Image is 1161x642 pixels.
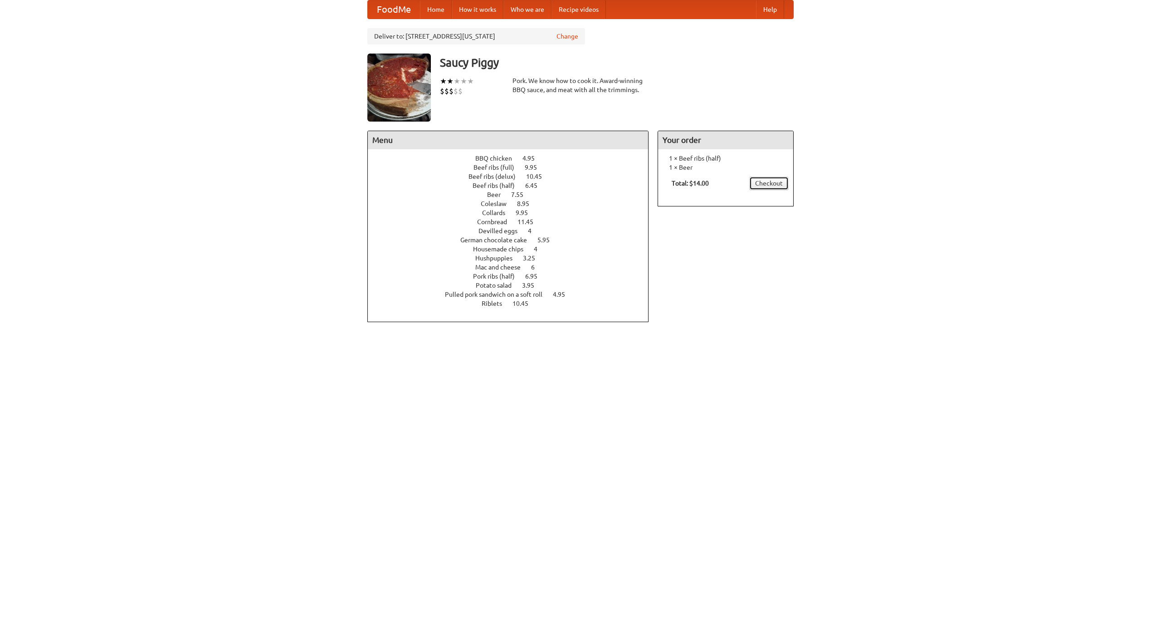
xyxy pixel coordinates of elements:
a: Checkout [749,176,789,190]
li: ★ [454,76,460,86]
li: ★ [467,76,474,86]
img: angular.jpg [367,54,431,122]
a: Housemade chips 4 [473,245,554,253]
a: Coleslaw 8.95 [481,200,546,207]
span: 8.95 [517,200,538,207]
span: Mac and cheese [475,264,530,271]
span: Housemade chips [473,245,532,253]
li: $ [458,86,463,96]
a: Beef ribs (half) 6.45 [473,182,554,189]
li: 1 × Beer [663,163,789,172]
span: 5.95 [537,236,559,244]
span: 3.95 [522,282,543,289]
a: Devilled eggs 4 [478,227,548,235]
h4: Menu [368,131,648,149]
span: Devilled eggs [478,227,527,235]
a: Mac and cheese 6 [475,264,551,271]
a: Hushpuppies 3.25 [475,255,552,262]
span: 10.45 [512,300,537,307]
span: Pulled pork sandwich on a soft roll [445,291,551,298]
a: Collards 9.95 [482,209,545,216]
span: 10.45 [526,173,551,180]
h3: Saucy Piggy [440,54,794,72]
div: Deliver to: [STREET_ADDRESS][US_STATE] [367,28,585,44]
span: 9.95 [516,209,537,216]
div: Pork. We know how to cook it. Award-winning BBQ sauce, and meat with all the trimmings. [512,76,649,94]
h4: Your order [658,131,793,149]
span: 4.95 [522,155,544,162]
span: Riblets [482,300,511,307]
a: Change [556,32,578,41]
span: Cornbread [477,218,516,225]
span: Potato salad [476,282,521,289]
span: 3.25 [523,255,544,262]
a: How it works [452,0,503,19]
a: Who we are [503,0,551,19]
a: Cornbread 11.45 [477,218,550,225]
span: 4 [528,227,541,235]
span: Beef ribs (half) [473,182,524,189]
li: ★ [447,76,454,86]
span: 6 [531,264,544,271]
li: 1 × Beef ribs (half) [663,154,789,163]
span: 7.55 [511,191,532,198]
span: 9.95 [525,164,546,171]
span: Beef ribs (full) [473,164,523,171]
a: BBQ chicken 4.95 [475,155,551,162]
li: $ [449,86,454,96]
span: Beer [487,191,510,198]
li: ★ [460,76,467,86]
span: Pork ribs (half) [473,273,524,280]
b: Total: $14.00 [672,180,709,187]
span: Beef ribs (delux) [468,173,525,180]
a: FoodMe [368,0,420,19]
span: German chocolate cake [460,236,536,244]
a: Beef ribs (full) 9.95 [473,164,554,171]
li: ★ [440,76,447,86]
a: Home [420,0,452,19]
span: 6.95 [525,273,546,280]
li: $ [440,86,444,96]
span: 6.45 [525,182,546,189]
span: Coleslaw [481,200,516,207]
li: $ [444,86,449,96]
span: Hushpuppies [475,255,522,262]
span: BBQ chicken [475,155,521,162]
a: Pork ribs (half) 6.95 [473,273,554,280]
a: Recipe videos [551,0,606,19]
a: Riblets 10.45 [482,300,545,307]
span: Collards [482,209,514,216]
span: 4 [534,245,546,253]
a: Help [756,0,784,19]
a: Pulled pork sandwich on a soft roll 4.95 [445,291,582,298]
a: Beer 7.55 [487,191,540,198]
a: German chocolate cake 5.95 [460,236,566,244]
span: 4.95 [553,291,574,298]
a: Potato salad 3.95 [476,282,551,289]
span: 11.45 [517,218,542,225]
a: Beef ribs (delux) 10.45 [468,173,559,180]
li: $ [454,86,458,96]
